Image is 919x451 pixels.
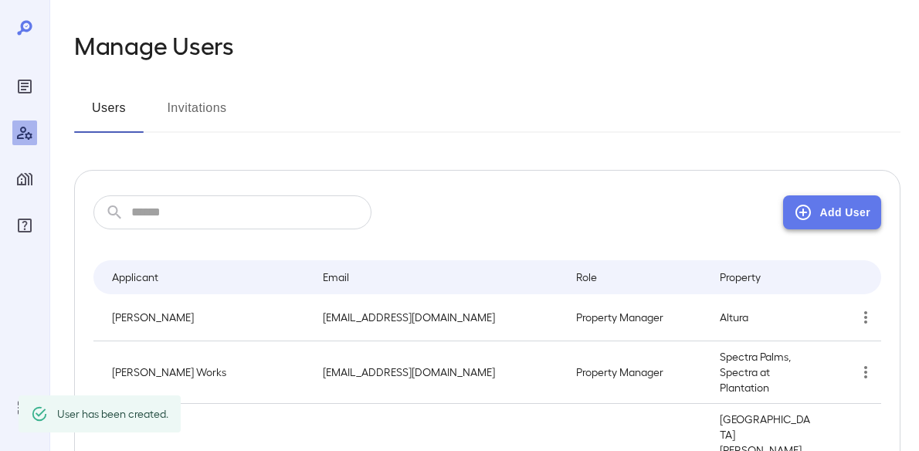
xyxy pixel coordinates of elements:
p: Altura [720,310,813,325]
button: Invitations [162,96,232,133]
p: Property Manager [576,365,695,380]
button: Users [74,96,144,133]
p: [EMAIL_ADDRESS][DOMAIN_NAME] [323,365,551,380]
th: Applicant [93,260,310,294]
div: User has been created. [57,400,168,428]
h2: Manage Users [74,31,234,59]
p: [PERSON_NAME] [112,310,298,325]
p: [EMAIL_ADDRESS][DOMAIN_NAME] [323,310,551,325]
th: Property [707,260,826,294]
div: Manage Users [12,120,37,145]
div: Reports [12,74,37,99]
div: Log Out [12,395,37,420]
p: Spectra Palms, Spectra at Plantation [720,349,813,395]
p: [PERSON_NAME] Works [112,365,298,380]
button: Add User [783,195,881,229]
div: FAQ [12,213,37,238]
th: Role [564,260,707,294]
div: Manage Properties [12,167,37,192]
p: Property Manager [576,310,695,325]
th: Email [310,260,564,294]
